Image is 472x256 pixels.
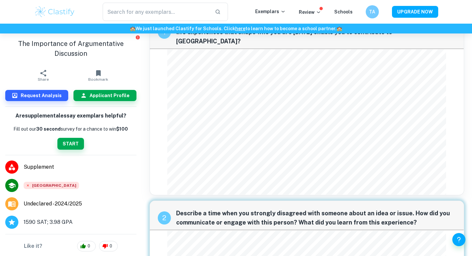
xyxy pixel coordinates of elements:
p: Fill out our survey for a chance to win [13,125,128,133]
h1: The Importance of Argumentative Discussion [5,39,136,58]
button: Help and Feedback [452,233,465,246]
button: Share [16,66,71,85]
button: Applicant Profile [73,90,136,101]
h6: Request Analysis [21,92,62,99]
button: START [57,138,84,150]
img: Clastify logo [34,5,76,18]
span: 1590 SAT; 3.98 GPA [24,218,72,226]
b: 30 second [36,126,61,132]
a: here [235,26,245,31]
button: UPGRADE NOW [392,6,438,18]
span: Bookmark [88,77,108,82]
span: Describe a time when you strongly disagreed with someone about an idea or issue. How did you comm... [176,209,456,227]
h6: Like it? [24,242,42,250]
button: Request Analysis [5,90,68,101]
span: Share [38,77,49,82]
button: Bookmark [71,66,126,85]
div: Rejected: Harvard University [24,182,79,189]
h6: TA [368,8,376,15]
h6: We just launched Clastify for Schools. Click to learn how to become a school partner. [1,25,471,32]
h6: Applicant Profile [90,92,130,99]
span: 0 [84,243,94,249]
a: Schools [334,9,353,14]
span: 0 [106,243,116,249]
p: Exemplars [255,8,286,15]
span: 🏫 [130,26,135,31]
span: Undeclared - 2024/2025 [24,200,82,208]
span: 🏫 [337,26,342,31]
button: TA [366,5,379,18]
input: Search for any exemplars... [103,3,210,21]
h6: Are supplemental essay exemplars helpful? [15,112,126,120]
div: recipe [158,211,171,224]
span: [GEOGRAPHIC_DATA] [24,182,79,189]
span: Supplement [24,163,136,171]
strong: $100 [116,126,128,132]
a: Major and Application Year [24,200,87,208]
p: Review [299,9,321,16]
button: Report issue [135,35,140,40]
